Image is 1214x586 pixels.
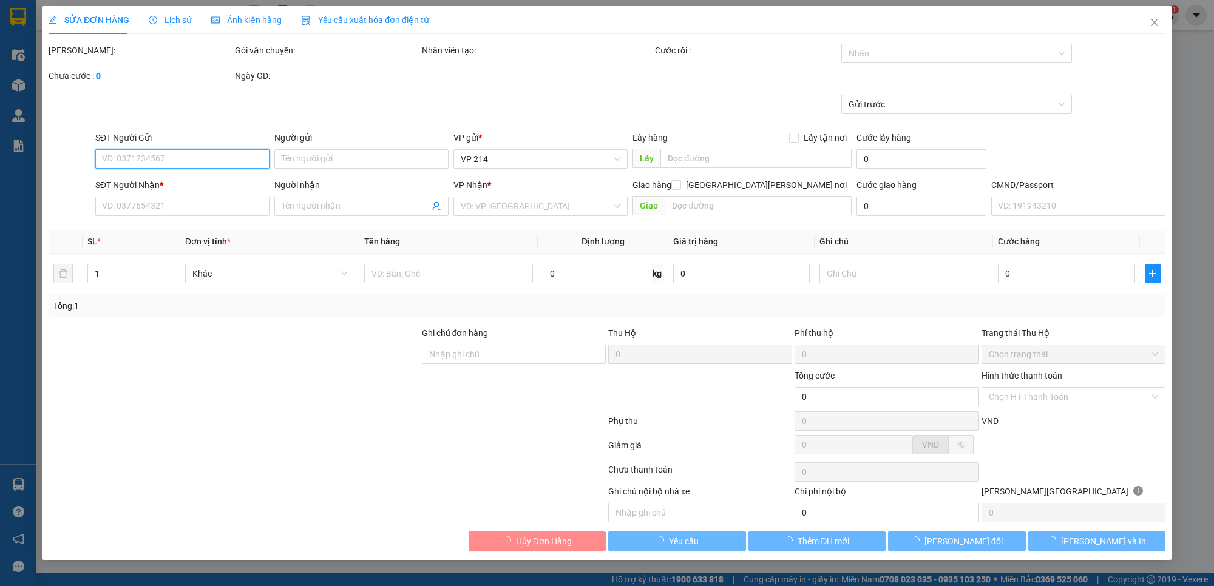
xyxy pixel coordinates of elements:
[274,178,449,192] div: Người nhận
[982,371,1062,380] label: Hình thức thanh toán
[95,178,270,192] div: SĐT Người Nhận
[922,440,939,450] span: VND
[453,180,487,190] span: VP Nhận
[1150,18,1159,27] span: close
[49,16,57,24] span: edit
[49,15,129,25] span: SỬA ĐƠN HÀNG
[856,197,986,216] input: Cước giao hàng
[982,416,999,426] span: VND
[888,531,1026,551] button: [PERSON_NAME] đổi
[799,131,852,144] span: Lấy tận nơi
[819,264,989,283] input: Ghi Chú
[235,69,419,83] div: Ngày GD:
[192,264,347,283] span: Khác
[422,44,653,57] div: Nhân viên tạo:
[1133,486,1143,496] span: info-circle
[798,534,849,548] span: Thêm ĐH mới
[364,264,534,283] input: VD: Bàn, Ghế
[1048,536,1061,545] span: loading
[453,131,628,144] div: VP gửi
[149,15,192,25] span: Lịch sử
[655,44,839,57] div: Cước rồi :
[422,328,489,338] label: Ghi chú đơn hàng
[815,230,994,254] th: Ghi chú
[607,439,793,460] div: Giảm giá
[607,414,793,436] div: Phụ thu
[795,371,835,380] span: Tổng cước
[991,178,1165,192] div: CMND/Passport
[235,44,419,57] div: Gói vận chuyển:
[149,16,157,24] span: clock-circle
[656,536,669,545] span: loading
[982,485,1165,503] div: [PERSON_NAME][GEOGRAPHIC_DATA]
[665,196,852,215] input: Dọc đường
[422,345,606,364] input: Ghi chú đơn hàng
[461,150,620,168] span: VP 214
[364,237,400,246] span: Tên hàng
[185,237,231,246] span: Đơn vị tính
[856,133,911,143] label: Cước lấy hàng
[301,16,311,25] img: icon
[632,180,671,190] span: Giao hàng
[632,133,668,143] span: Lấy hàng
[96,71,101,81] b: 0
[1028,531,1166,551] button: [PERSON_NAME] và In
[53,299,469,312] div: Tổng: 1
[95,131,270,144] div: SĐT Người Gửi
[582,237,625,246] span: Định lượng
[924,534,1003,548] span: [PERSON_NAME] đổi
[211,16,220,24] span: picture
[958,440,964,450] span: %
[87,237,97,246] span: SL
[911,536,924,545] span: loading
[1145,264,1161,283] button: plus
[1145,269,1160,278] span: plus
[632,149,660,168] span: Lấy
[1061,534,1146,548] span: [PERSON_NAME] và In
[516,534,572,548] span: Hủy Đơn Hàng
[982,326,1165,340] div: Trạng thái Thu Hộ
[503,536,516,545] span: loading
[989,345,1158,363] span: Chọn trạng thái
[607,463,793,484] div: Chưa thanh toán
[608,503,792,522] input: Nhập ghi chú
[469,531,606,551] button: Hủy Đơn Hàng
[784,536,798,545] span: loading
[795,485,978,503] div: Chi phí nội bộ
[849,95,1065,113] span: Gửi trước
[1138,6,1172,40] button: Close
[669,534,699,548] span: Yêu cầu
[301,15,429,25] span: Yêu cầu xuất hóa đơn điện tử
[673,237,718,246] span: Giá trị hàng
[632,196,665,215] span: Giao
[795,326,978,345] div: Phí thu hộ
[998,237,1040,246] span: Cước hàng
[49,44,232,57] div: [PERSON_NAME]:
[608,328,636,338] span: Thu Hộ
[651,264,663,283] span: kg
[856,149,986,169] input: Cước lấy hàng
[53,264,73,283] button: delete
[681,178,852,192] span: [GEOGRAPHIC_DATA][PERSON_NAME] nơi
[608,531,746,551] button: Yêu cầu
[432,201,441,211] span: user-add
[211,15,282,25] span: Ảnh kiện hàng
[49,69,232,83] div: Chưa cước :
[608,485,792,503] div: Ghi chú nội bộ nhà xe
[660,149,852,168] input: Dọc đường
[274,131,449,144] div: Người gửi
[748,531,886,551] button: Thêm ĐH mới
[856,180,917,190] label: Cước giao hàng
